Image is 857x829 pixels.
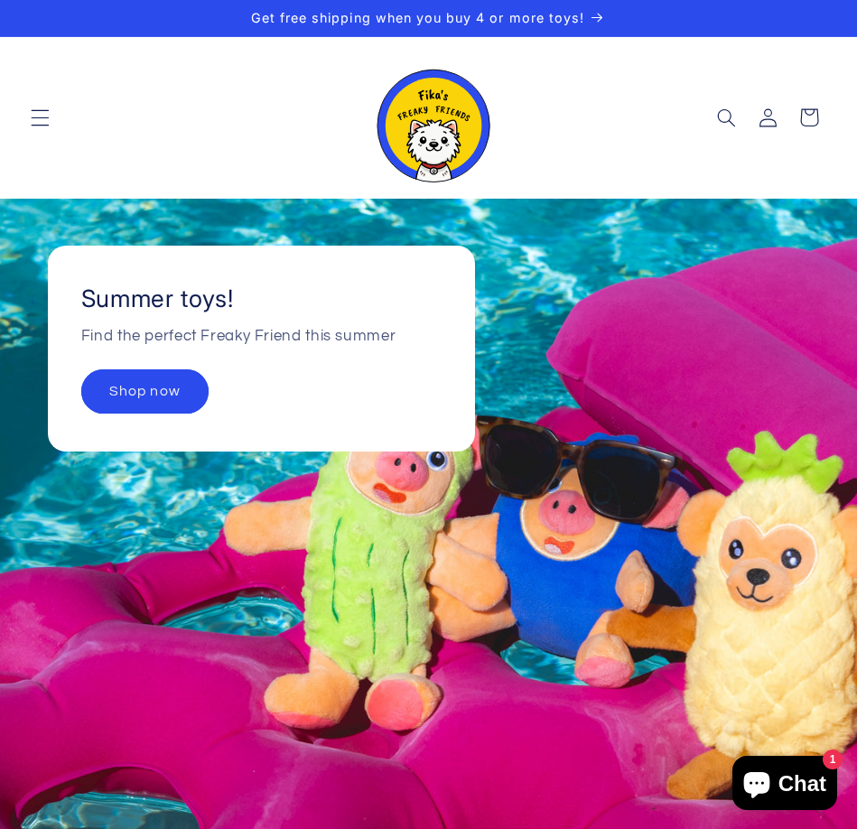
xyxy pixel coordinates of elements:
[80,369,208,414] a: Shop now
[19,97,61,138] summary: Menu
[727,756,843,815] inbox-online-store-chat: Shopify online store chat
[705,97,747,138] summary: Search
[359,46,499,190] a: Fika's Freaky Friends
[366,53,492,182] img: Fika's Freaky Friends
[251,10,584,25] span: Get free shipping when you buy 4 or more toys!
[80,284,233,314] h2: Summer toys!
[80,324,395,351] p: Find the perfect Freaky Friend this summer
